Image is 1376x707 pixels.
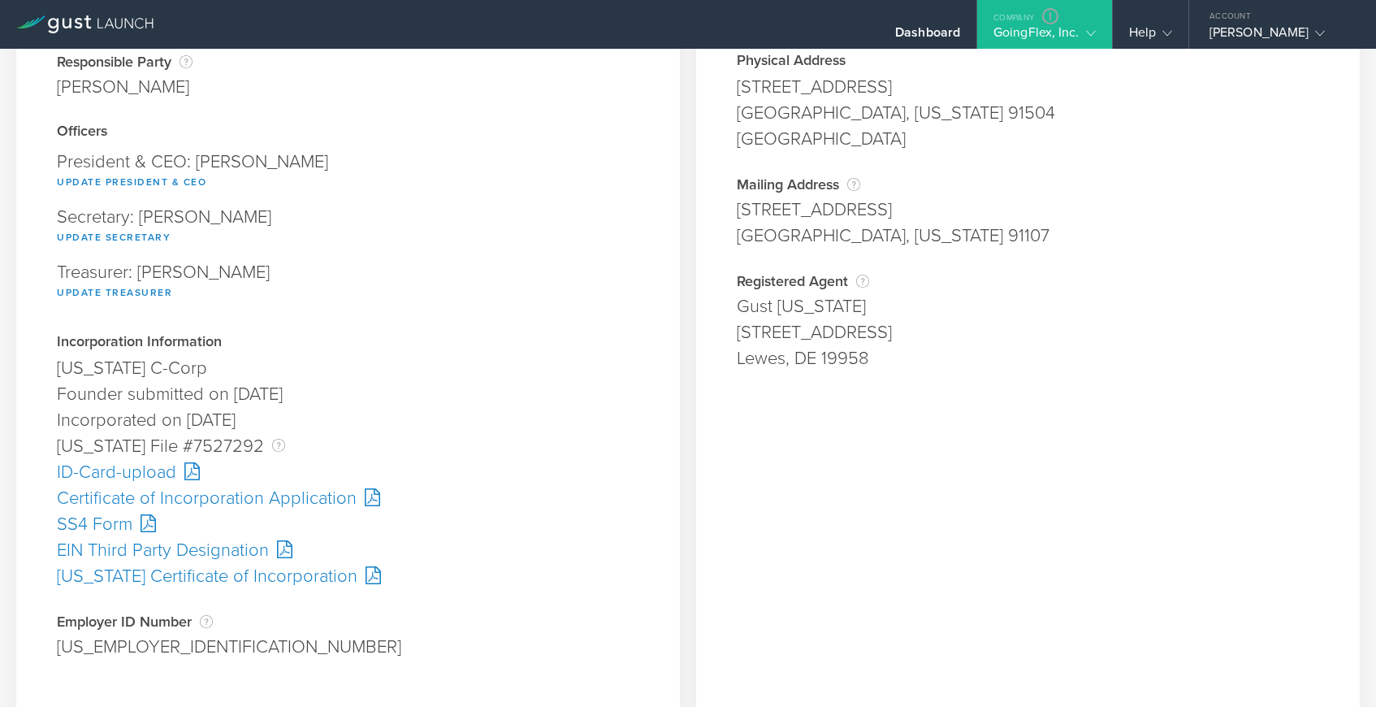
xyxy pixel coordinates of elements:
[57,172,206,192] button: Update President & CEO
[57,511,639,537] div: SS4 Form
[737,197,1319,223] div: [STREET_ADDRESS]
[737,176,1319,193] div: Mailing Address
[737,126,1319,152] div: [GEOGRAPHIC_DATA]
[737,223,1319,249] div: [GEOGRAPHIC_DATA], [US_STATE] 91107
[57,614,639,630] div: Employer ID Number
[57,459,639,485] div: ID-Card-upload
[737,345,1319,371] div: Lewes, DE 19958
[737,74,1319,100] div: [STREET_ADDRESS]
[57,433,639,459] div: [US_STATE] File #7527292
[57,634,639,660] div: [US_EMPLOYER_IDENTIFICATION_NUMBER]
[737,54,1319,70] div: Physical Address
[57,563,639,589] div: [US_STATE] Certificate of Incorporation
[737,319,1319,345] div: [STREET_ADDRESS]
[57,355,639,381] div: [US_STATE] C-Corp
[57,255,639,310] div: Treasurer: [PERSON_NAME]
[737,100,1319,126] div: [GEOGRAPHIC_DATA], [US_STATE] 91504
[57,283,172,302] button: Update Treasurer
[57,335,639,351] div: Incorporation Information
[57,407,639,433] div: Incorporated on [DATE]
[57,124,639,141] div: Officers
[57,54,193,70] div: Responsible Party
[57,145,639,200] div: President & CEO: [PERSON_NAME]
[895,24,960,49] div: Dashboard
[737,273,1319,289] div: Registered Agent
[1129,24,1172,49] div: Help
[737,293,1319,319] div: Gust [US_STATE]
[57,485,639,511] div: Certificate of Incorporation Application
[57,537,639,563] div: EIN Third Party Designation
[57,200,639,255] div: Secretary: [PERSON_NAME]
[1209,24,1348,49] div: [PERSON_NAME]
[57,74,193,100] div: [PERSON_NAME]
[993,24,1096,49] div: GoingFlex, Inc.
[57,228,171,247] button: Update Secretary
[57,381,639,407] div: Founder submitted on [DATE]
